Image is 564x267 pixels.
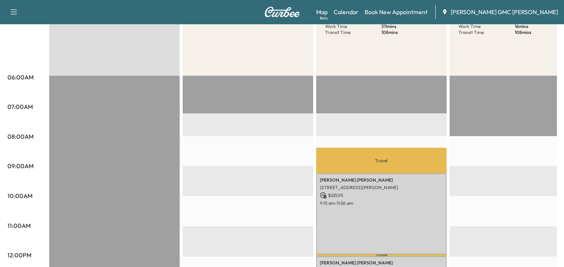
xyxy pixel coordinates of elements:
p: 11:00AM [7,221,31,230]
p: Travel [316,254,447,256]
p: Travel [316,148,447,173]
a: Calendar [334,7,359,16]
img: Curbee Logo [264,7,300,17]
p: Work Time [325,23,381,29]
p: 10:00AM [7,191,32,200]
p: [STREET_ADDRESS][PERSON_NAME] [320,185,443,191]
p: 108 mins [381,29,438,35]
p: Transit Time [325,29,381,35]
p: 9:15 am - 11:56 am [320,200,443,206]
p: 09:00AM [7,161,34,170]
p: 06:00AM [7,73,34,82]
p: 08:00AM [7,132,34,141]
a: MapBeta [316,7,328,16]
p: 311 mins [381,23,438,29]
span: [PERSON_NAME] GMC [PERSON_NAME] [451,7,558,16]
p: [PERSON_NAME] [PERSON_NAME] [320,177,443,183]
p: 12:00PM [7,251,31,260]
a: Book New Appointment [365,7,428,16]
p: $ 225.95 [320,192,443,199]
div: Beta [320,15,328,21]
p: Transit Time [459,29,515,35]
p: 07:00AM [7,102,33,111]
p: [PERSON_NAME] [PERSON_NAME] [320,260,443,266]
p: Work Time [459,23,515,29]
